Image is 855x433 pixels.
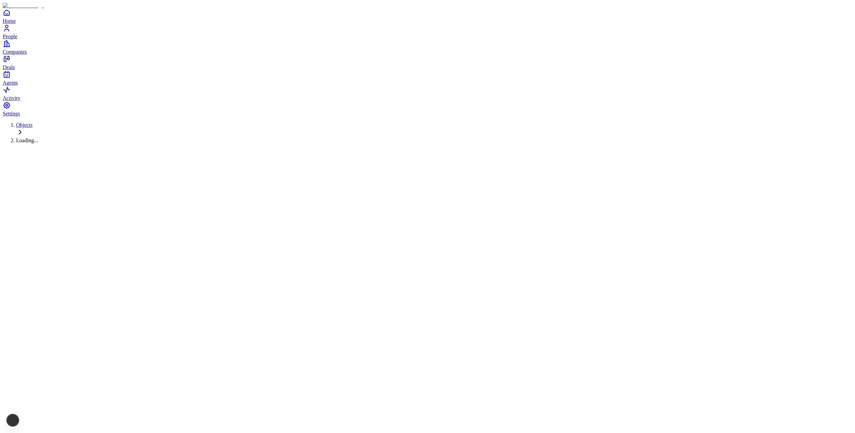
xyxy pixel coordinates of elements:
a: People [3,24,852,39]
span: Loading... [16,138,38,143]
span: Activity [3,95,20,101]
a: Deals [3,55,852,70]
a: Settings [3,101,852,116]
a: Companies [3,40,852,55]
span: Home [3,18,16,24]
span: Companies [3,49,27,55]
span: Settings [3,111,20,116]
a: Objects [16,122,33,128]
span: People [3,34,17,39]
nav: Breadcrumb [3,122,852,144]
a: Home [3,9,852,24]
img: Item Brain Logo [3,3,44,9]
span: Agents [3,80,18,86]
span: Deals [3,64,15,70]
a: Agents [3,70,852,86]
a: Activity [3,86,852,101]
